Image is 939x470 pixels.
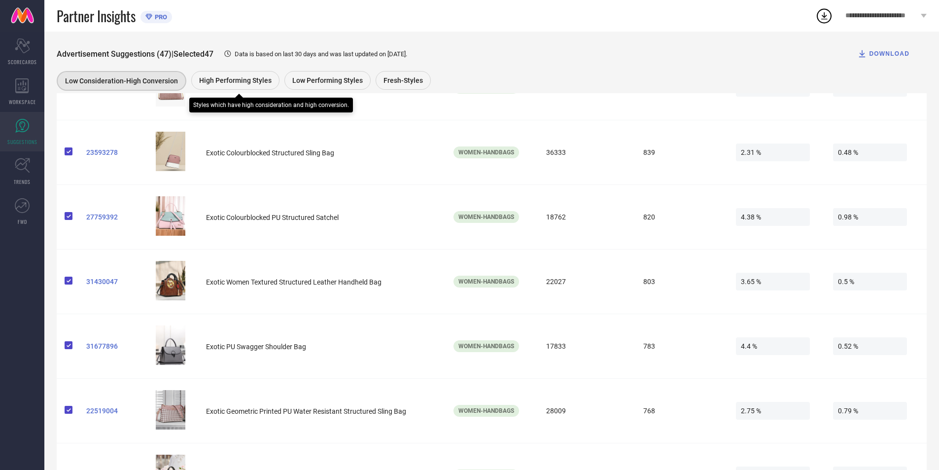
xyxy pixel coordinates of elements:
span: 22027 [541,273,615,290]
div: Styles which have high consideration and high conversion. [193,102,349,108]
span: 0.48 % [833,144,907,161]
span: Women-Handbags [458,149,514,156]
span: Low Performing Styles [292,76,363,84]
a: 31677896 [86,342,147,350]
span: WORKSPACE [9,98,36,106]
img: 4732f2b1-765d-4e89-8372-d418299d1bb01687419109039-Exotic-Colourblocked-Structured-Sling-Bag-10616... [156,132,185,171]
span: 0.52 % [833,337,907,355]
span: FWD [18,218,27,225]
a: 22519004 [86,407,147,415]
span: Exotic Geometric Printed PU Water Resistant Structured Sling Bag [206,407,406,415]
span: 18762 [541,208,615,226]
span: 783 [638,337,712,355]
span: Women-Handbags [458,343,514,350]
button: DOWNLOAD [845,44,922,64]
span: 3.65 % [736,273,810,290]
span: 803 [638,273,712,290]
a: 27759392 [86,213,147,221]
div: DOWNLOAD [857,49,909,59]
span: | [172,49,174,59]
span: SUGGESTIONS [7,138,37,145]
span: Low Consideration-High Conversion [65,77,178,85]
span: 2.31 % [736,144,810,161]
img: wZNXo2mk_32ce2f75eec14ebe8e31431c3eeec495.jpg [156,325,185,365]
span: 36333 [541,144,615,161]
a: 23593278 [86,148,147,156]
span: Women-Handbags [458,407,514,414]
span: High Performing Styles [199,76,272,84]
span: 0.79 % [833,402,907,420]
span: Advertisement Suggestions (47) [57,49,172,59]
img: be38f840-a1de-4efe-b910-7d8a739678621708518625578ExoticColourblockedPUStructuredSatchelwithTassel... [156,196,185,236]
img: gVHlrnVL_ad3cece8344249f39694afed4f1c0802.jpg [156,261,185,300]
span: Partner Insights [57,6,136,26]
span: Exotic Women Textured Structured Leather Handheld Bag [206,278,382,286]
span: Exotic PU Swagger Shoulder Bag [206,343,306,351]
span: Data is based on last 30 days and was last updated on [DATE] . [235,50,407,58]
span: SCORECARDS [8,58,37,66]
span: 2.75 % [736,402,810,420]
span: Fresh-Styles [383,76,423,84]
span: 820 [638,208,712,226]
span: 839 [638,144,712,161]
span: 4.4 % [736,337,810,355]
div: Open download list [815,7,833,25]
img: a07b35a5-6ef1-48e8-af44-062f63ccbee21679899300294ExoticPinkPUStructuredSlingBagwithCutWork1.jpg [156,390,185,430]
span: Exotic Colourblocked Structured Sling Bag [206,149,334,157]
span: 17833 [541,337,615,355]
a: 31430047 [86,278,147,286]
span: TRENDS [14,178,31,185]
span: Exotic Colourblocked PU Structured Satchel [206,214,339,221]
span: 768 [638,402,712,420]
span: 28009 [541,402,615,420]
span: Women-Handbags [458,214,514,220]
span: 0.5 % [833,273,907,290]
span: 0.98 % [833,208,907,226]
span: Women-Handbags [458,278,514,285]
span: PRO [152,13,167,21]
span: 4.38 % [736,208,810,226]
span: Selected 47 [174,49,213,59]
